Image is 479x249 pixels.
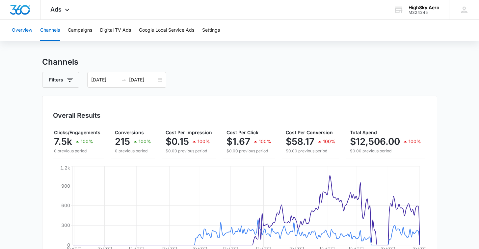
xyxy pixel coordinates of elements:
[50,6,62,13] span: Ads
[60,165,70,171] tspan: 1.2k
[54,130,100,135] span: Clicks/Engagements
[54,148,100,154] p: 0 previous period
[61,202,70,208] tspan: 600
[115,148,151,154] p: 0 previous period
[61,222,70,228] tspan: 300
[198,139,210,144] p: 100%
[166,148,212,154] p: $0.00 previous period
[61,183,70,189] tspan: 900
[81,139,93,144] p: 100%
[100,20,131,41] button: Digital TV Ads
[350,130,377,135] span: Total Spend
[286,130,333,135] span: Cost Per Conversion
[67,242,70,248] tspan: 0
[12,20,32,41] button: Overview
[259,139,271,144] p: 100%
[226,148,271,154] p: $0.00 previous period
[350,136,400,147] p: $12,506.00
[121,77,126,82] span: to
[91,76,119,83] input: Start date
[226,136,250,147] p: $1.67
[409,139,421,144] p: 100%
[53,110,100,120] h3: Overall Results
[139,139,151,144] p: 100%
[350,148,421,154] p: $0.00 previous period
[68,20,92,41] button: Campaigns
[166,136,189,147] p: $0.15
[202,20,220,41] button: Settings
[42,56,437,68] h3: Channels
[286,136,314,147] p: $58.17
[115,136,130,147] p: 215
[129,76,156,83] input: End date
[323,139,335,144] p: 100%
[121,77,126,82] span: swap-right
[40,20,60,41] button: Channels
[286,148,335,154] p: $0.00 previous period
[409,5,439,10] div: account name
[139,20,194,41] button: Google Local Service Ads
[54,136,72,147] p: 7.5k
[42,72,79,88] button: Filters
[226,130,258,135] span: Cost Per Click
[166,130,212,135] span: Cost Per Impression
[115,130,144,135] span: Conversions
[409,10,439,15] div: account id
